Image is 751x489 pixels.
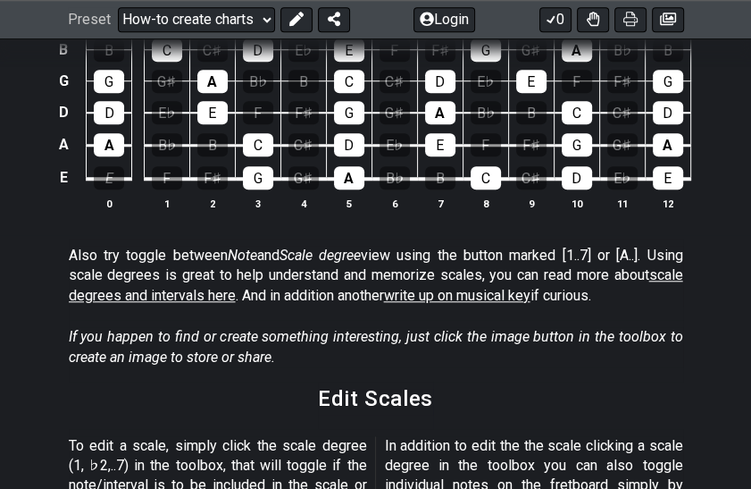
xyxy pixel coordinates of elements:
[380,70,410,93] div: C♯
[197,38,228,62] div: C♯
[288,38,319,62] div: E♭
[577,7,609,32] button: Toggle Dexterity for all fretkits
[197,133,228,156] div: B
[69,246,683,306] p: Also try toggle between and view using the button marked [1..7] or [A..]. Using scale degrees is ...
[471,133,501,156] div: F
[334,101,364,124] div: G
[334,133,364,156] div: D
[425,166,455,190] div: B
[471,101,501,124] div: B♭
[380,38,410,62] div: F
[334,70,364,93] div: C
[318,389,433,409] h2: Edit Scales
[607,70,638,93] div: F♯
[152,133,182,156] div: B♭
[94,133,124,156] div: A
[562,166,592,190] div: D
[144,194,189,213] th: 1
[380,133,410,156] div: E♭
[243,166,273,190] div: G
[152,101,182,124] div: E♭
[53,97,74,129] td: D
[562,133,592,156] div: G
[413,7,475,32] button: Login
[516,38,547,62] div: G♯
[334,166,364,190] div: A
[288,166,319,190] div: G♯
[599,194,645,213] th: 11
[235,194,280,213] th: 3
[189,194,235,213] th: 2
[554,194,599,213] th: 10
[243,133,273,156] div: C
[243,70,273,93] div: B♭
[318,7,350,32] button: Share Preset
[384,287,530,304] span: write up on musical key
[197,101,228,124] div: E
[228,247,257,264] em: Note
[653,38,683,62] div: B
[417,194,463,213] th: 7
[425,101,455,124] div: A
[152,166,182,190] div: F
[653,70,683,93] div: G
[562,70,592,93] div: F
[508,194,554,213] th: 9
[94,70,124,93] div: G
[152,70,182,93] div: G♯
[280,247,361,264] em: Scale degree
[471,38,501,62] div: G
[516,70,547,93] div: E
[94,101,124,124] div: D
[243,38,273,62] div: D
[380,101,410,124] div: G♯
[53,161,74,195] td: E
[516,166,547,190] div: C♯
[607,38,638,62] div: B♭
[152,38,182,62] div: C
[471,166,501,190] div: C
[53,65,74,97] td: G
[197,166,228,190] div: F♯
[371,194,417,213] th: 6
[562,38,592,62] div: A
[280,7,313,32] button: Edit Preset
[653,166,683,190] div: E
[562,101,592,124] div: C
[607,101,638,124] div: C♯
[607,133,638,156] div: G♯
[516,133,547,156] div: F♯
[69,266,683,303] span: scale degrees and intervals here
[463,194,508,213] th: 8
[614,7,647,32] button: Print
[471,70,501,93] div: E♭
[94,166,124,190] div: E
[118,7,275,32] select: Preset
[288,133,319,156] div: C♯
[652,7,684,32] button: Create image
[280,194,326,213] th: 4
[516,101,547,124] div: B
[197,70,228,93] div: A
[53,129,74,162] td: A
[68,12,111,29] span: Preset
[87,194,132,213] th: 0
[380,166,410,190] div: B♭
[645,194,690,213] th: 12
[326,194,371,213] th: 5
[425,70,455,93] div: D
[653,133,683,156] div: A
[243,101,273,124] div: F
[288,70,319,93] div: B
[94,38,124,62] div: B
[653,101,683,124] div: D
[539,7,572,32] button: 0
[288,101,319,124] div: F♯
[425,133,455,156] div: E
[334,38,364,62] div: E
[69,328,683,365] em: If you happen to find or create something interesting, just click the image button in the toolbox...
[53,34,74,65] td: B
[425,38,455,62] div: F♯
[607,166,638,190] div: E♭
